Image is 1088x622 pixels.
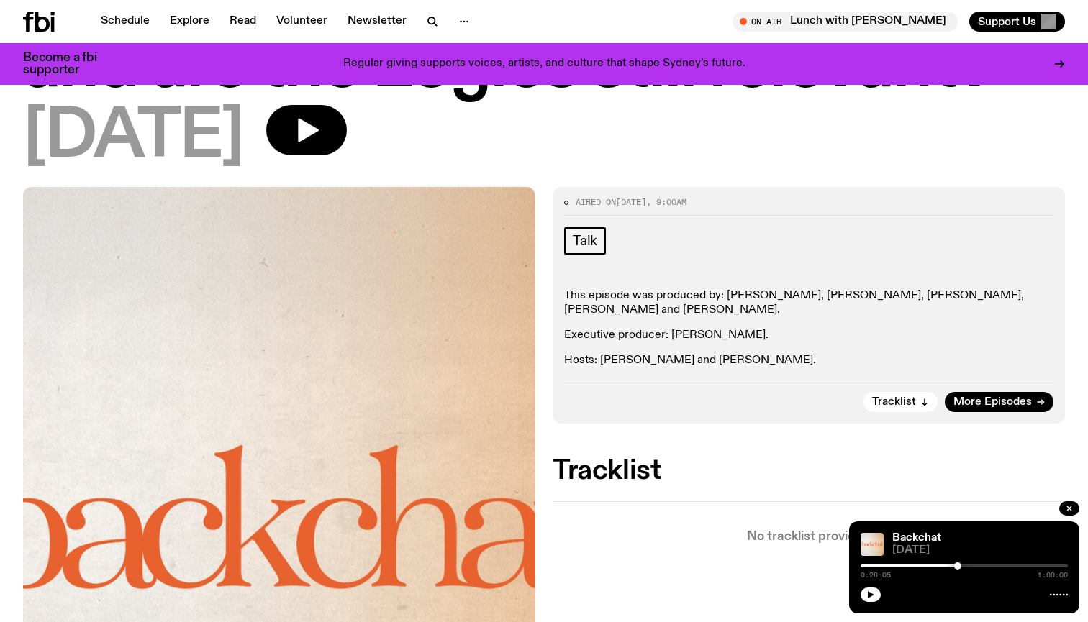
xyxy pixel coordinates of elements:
span: More Episodes [953,397,1032,408]
a: More Episodes [945,392,1053,412]
a: Explore [161,12,218,32]
span: , 9:00am [646,196,686,208]
button: Tracklist [863,392,938,412]
p: This episode was produced by: [PERSON_NAME], [PERSON_NAME], [PERSON_NAME], [PERSON_NAME] and [PER... [564,289,1053,316]
a: Backchat [892,532,941,544]
p: Hosts: [PERSON_NAME] and [PERSON_NAME]. [564,354,1053,367]
span: Aired on [576,196,616,208]
h2: Tracklist [553,458,1065,484]
button: Support Us [969,12,1065,32]
p: Executive producer: [PERSON_NAME]. [564,329,1053,342]
h3: Become a fbi supporter [23,52,115,76]
p: No tracklist provided [553,531,1065,543]
button: On AirLunch with [PERSON_NAME] [733,12,958,32]
a: Newsletter [339,12,415,32]
span: 0:28:05 [861,572,891,579]
span: 1:00:00 [1038,572,1068,579]
span: Support Us [978,15,1036,28]
span: Tracklist [872,397,916,408]
span: [DATE] [23,105,243,170]
a: Read [221,12,265,32]
span: [DATE] [616,196,646,208]
a: Talk [564,227,606,255]
a: Volunteer [268,12,336,32]
p: Regular giving supports voices, artists, and culture that shape Sydney’s future. [343,58,745,70]
span: [DATE] [892,545,1068,556]
span: Talk [573,233,597,249]
a: Schedule [92,12,158,32]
